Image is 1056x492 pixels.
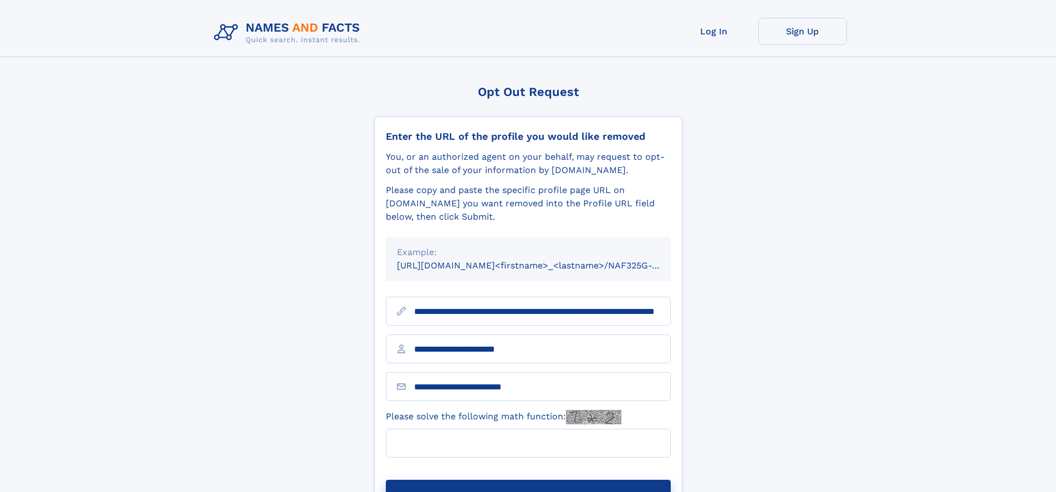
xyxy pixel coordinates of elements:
a: Log In [670,18,758,45]
div: Opt Out Request [374,85,682,99]
div: Example: [397,246,660,259]
div: Enter the URL of the profile you would like removed [386,130,671,143]
small: [URL][DOMAIN_NAME]<firstname>_<lastname>/NAF325G-xxxxxxxx [397,260,692,271]
div: You, or an authorized agent on your behalf, may request to opt-out of the sale of your informatio... [386,150,671,177]
img: Logo Names and Facts [210,18,369,48]
label: Please solve the following math function: [386,410,621,424]
div: Please copy and paste the specific profile page URL on [DOMAIN_NAME] you want removed into the Pr... [386,184,671,224]
a: Sign Up [758,18,847,45]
